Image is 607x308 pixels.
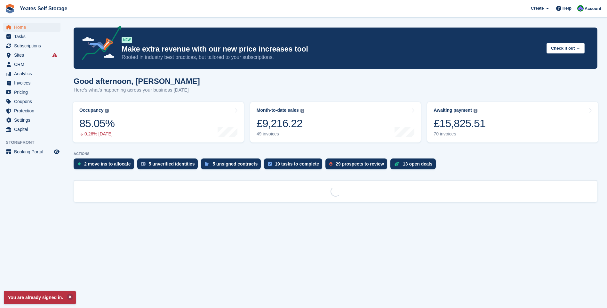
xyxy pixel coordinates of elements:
[74,77,200,85] h1: Good afternoon, [PERSON_NAME]
[434,131,485,137] div: 70 invoices
[122,45,541,54] p: Make extra revenue with our new price increases tool
[336,161,384,166] div: 29 prospects to review
[79,108,103,113] div: Occupancy
[77,162,81,166] img: move_ins_to_allocate_icon-fdf77a2bb77ea45bf5b3d319d69a93e2d87916cf1d5bf7949dd705db3b84f3ca.svg
[84,161,131,166] div: 2 move ins to allocate
[250,102,421,142] a: Month-to-date sales £9,216.22 49 invoices
[3,78,60,87] a: menu
[268,162,272,166] img: task-75834270c22a3079a89374b754ae025e5fb1db73e45f91037f5363f120a921f8.svg
[3,60,60,69] a: menu
[434,108,472,113] div: Awaiting payment
[531,5,544,12] span: Create
[201,158,264,173] a: 5 unsigned contracts
[3,69,60,78] a: menu
[403,161,433,166] div: 13 open deals
[14,147,52,156] span: Booking Portal
[14,41,52,50] span: Subscriptions
[257,117,304,130] div: £9,216.22
[3,32,60,41] a: menu
[3,41,60,50] a: menu
[122,54,541,61] p: Rooted in industry best practices, but tailored to your subscriptions.
[137,158,201,173] a: 5 unverified identities
[547,43,585,53] button: Check it out →
[14,23,52,32] span: Home
[427,102,598,142] a: Awaiting payment £15,825.51 70 invoices
[14,116,52,125] span: Settings
[76,26,121,62] img: price-adjustments-announcement-icon-8257ccfd72463d97f412b2fc003d46551f7dbcb40ab6d574587a9cd5c0d94...
[14,51,52,60] span: Sites
[585,5,601,12] span: Account
[52,53,57,58] i: Smart entry sync failures have occurred
[3,147,60,156] a: menu
[3,88,60,97] a: menu
[563,5,571,12] span: Help
[14,32,52,41] span: Tasks
[14,60,52,69] span: CRM
[434,117,485,130] div: £15,825.51
[79,117,115,130] div: 85.05%
[53,148,60,156] a: Preview store
[74,158,137,173] a: 2 move ins to allocate
[79,131,115,137] div: 0.26% [DATE]
[329,162,332,166] img: prospect-51fa495bee0391a8d652442698ab0144808aea92771e9ea1ae160a38d050c398.svg
[257,108,299,113] div: Month-to-date sales
[257,131,304,137] div: 49 invoices
[14,88,52,97] span: Pricing
[73,102,244,142] a: Occupancy 85.05% 0.26% [DATE]
[3,106,60,115] a: menu
[105,109,109,113] img: icon-info-grey-7440780725fd019a000dd9b08b2336e03edf1995a4989e88bcd33f0948082b44.svg
[394,162,400,166] img: deal-1b604bf984904fb50ccaf53a9ad4b4a5d6e5aea283cecdc64d6e3604feb123c2.svg
[474,109,477,113] img: icon-info-grey-7440780725fd019a000dd9b08b2336e03edf1995a4989e88bcd33f0948082b44.svg
[74,152,597,156] p: ACTIONS
[14,97,52,106] span: Coupons
[3,116,60,125] a: menu
[17,3,70,14] a: Yeates Self Storage
[275,161,319,166] div: 19 tasks to complete
[14,125,52,134] span: Capital
[5,4,15,13] img: stora-icon-8386f47178a22dfd0bd8f6a31ec36ba5ce8667c1dd55bd0f319d3a0aa187defe.svg
[577,5,584,12] img: Joe
[3,97,60,106] a: menu
[3,125,60,134] a: menu
[205,162,209,166] img: contract_signature_icon-13c848040528278c33f63329250d36e43548de30e8caae1d1a13099fd9432cc5.svg
[212,161,258,166] div: 5 unsigned contracts
[14,106,52,115] span: Protection
[300,109,304,113] img: icon-info-grey-7440780725fd019a000dd9b08b2336e03edf1995a4989e88bcd33f0948082b44.svg
[149,161,195,166] div: 5 unverified identities
[14,78,52,87] span: Invoices
[4,291,76,304] p: You are already signed in.
[14,69,52,78] span: Analytics
[3,23,60,32] a: menu
[141,162,146,166] img: verify_identity-adf6edd0f0f0b5bbfe63781bf79b02c33cf7c696d77639b501bdc392416b5a36.svg
[74,86,200,94] p: Here's what's happening across your business [DATE]
[390,158,439,173] a: 13 open deals
[3,51,60,60] a: menu
[325,158,390,173] a: 29 prospects to review
[122,37,132,43] div: NEW
[264,158,325,173] a: 19 tasks to complete
[6,139,64,146] span: Storefront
